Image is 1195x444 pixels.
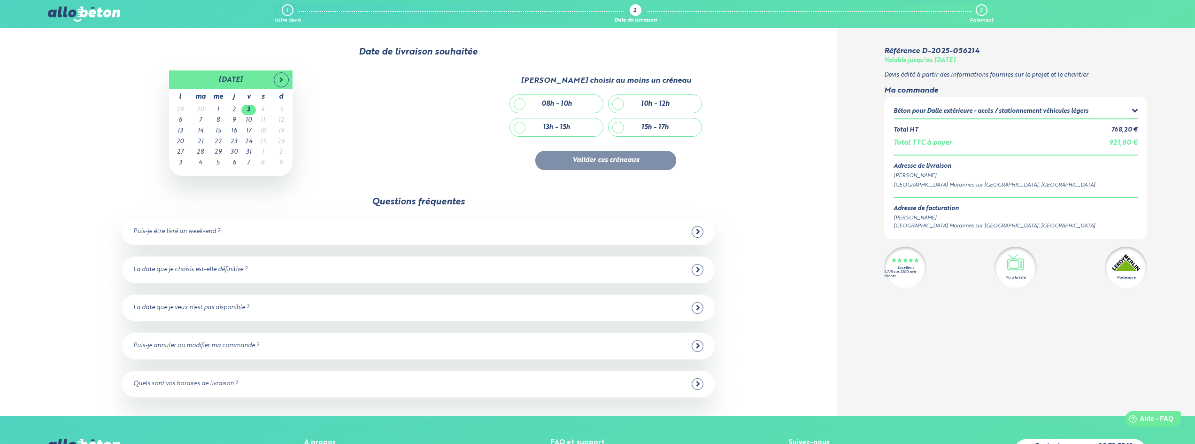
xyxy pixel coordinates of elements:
[133,266,247,273] div: La date que je choisis est-elle définitive ?
[169,147,192,158] td: 27
[270,126,293,137] td: 19
[270,89,293,105] th: d
[209,89,227,105] th: me
[535,151,676,170] button: Valider ces créneaux
[209,137,227,148] td: 22
[227,115,241,126] td: 9
[980,8,982,14] div: 3
[884,57,956,64] div: Valable jusqu'au [DATE]
[270,158,293,169] td: 9
[270,147,293,158] td: 2
[543,124,570,132] div: 13h - 15h
[209,105,227,116] td: 1
[1117,275,1135,280] div: Partenaire
[270,137,293,148] td: 26
[192,105,209,116] td: 30
[894,181,1138,189] div: [GEOGRAPHIC_DATA] Morannes sur [GEOGRAPHIC_DATA], [GEOGRAPHIC_DATA]
[256,137,270,148] td: 25
[192,70,270,89] th: [DATE]
[192,147,209,158] td: 28
[274,4,301,24] a: 1 Votre devis
[169,158,192,169] td: 3
[270,115,293,126] td: 12
[894,108,1088,115] div: Béton pour Dalle extérieure - accès / stationnement véhicules légers
[1006,275,1025,280] div: Vu à la télé
[48,7,120,22] img: allobéton
[614,18,657,24] div: Date de livraison
[521,77,691,85] div: [PERSON_NAME] choisir au moins un créneau
[372,197,465,207] div: Questions fréquentes
[970,4,993,24] a: 3 Paiement
[286,8,288,14] div: 1
[192,89,209,105] th: ma
[894,214,1095,222] div: [PERSON_NAME]
[192,126,209,137] td: 14
[894,205,1095,212] div: Adresse de facturation
[270,105,293,116] td: 5
[169,89,192,105] th: l
[209,115,227,126] td: 8
[614,4,657,24] a: 2 Date de livraison
[894,163,1138,170] div: Adresse de livraison
[897,266,914,270] div: Excellent
[227,137,241,148] td: 23
[884,72,1147,79] p: Devis édité à partir des informations fournies sur le projet et le chantier
[169,126,192,137] td: 13
[633,8,636,14] div: 2
[133,228,220,235] div: Puis-je être livré un week-end ?
[169,115,192,126] td: 6
[192,158,209,169] td: 4
[227,126,241,137] td: 16
[1109,140,1138,146] span: 921,80 €
[894,222,1095,230] div: [GEOGRAPHIC_DATA] Morannes sur [GEOGRAPHIC_DATA], [GEOGRAPHIC_DATA]
[256,147,270,158] td: 1
[133,304,249,312] div: La date que je veux n'est pas disponible ?
[169,105,192,116] td: 29
[209,158,227,169] td: 5
[209,147,227,158] td: 29
[133,381,238,388] div: Quels sont vos horaires de livraison ?
[192,137,209,148] td: 21
[970,18,993,24] div: Paiement
[894,139,952,147] div: Total TTC à payer
[256,89,270,105] th: s
[209,126,227,137] td: 15
[241,137,256,148] td: 24
[133,343,259,350] div: Puis-je annuler ou modifier ma commande ?
[227,105,241,116] td: 2
[641,100,670,108] div: 10h - 12h
[1111,407,1185,434] iframe: Help widget launcher
[227,158,241,169] td: 6
[169,137,192,148] td: 20
[256,158,270,169] td: 8
[894,127,918,134] div: Total HT
[541,100,572,108] div: 08h - 10h
[894,172,1138,180] div: [PERSON_NAME]
[48,47,789,57] div: Date de livraison souhaitée
[241,115,256,126] td: 10
[256,105,270,116] td: 4
[641,124,669,132] div: 15h - 17h
[884,270,926,279] div: 4.7/5 sur 2300 avis clients
[241,105,256,116] td: 3
[241,158,256,169] td: 7
[884,47,979,55] div: Référence D-2025-056214
[256,126,270,137] td: 18
[227,89,241,105] th: j
[241,89,256,105] th: v
[256,115,270,126] td: 11
[884,86,1147,95] div: Ma commande
[894,106,1138,118] summary: Béton pour Dalle extérieure - accès / stationnement véhicules légers
[192,115,209,126] td: 7
[274,18,301,24] div: Votre devis
[241,126,256,137] td: 17
[1111,127,1138,134] div: 768,20 €
[227,147,241,158] td: 30
[241,147,256,158] td: 31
